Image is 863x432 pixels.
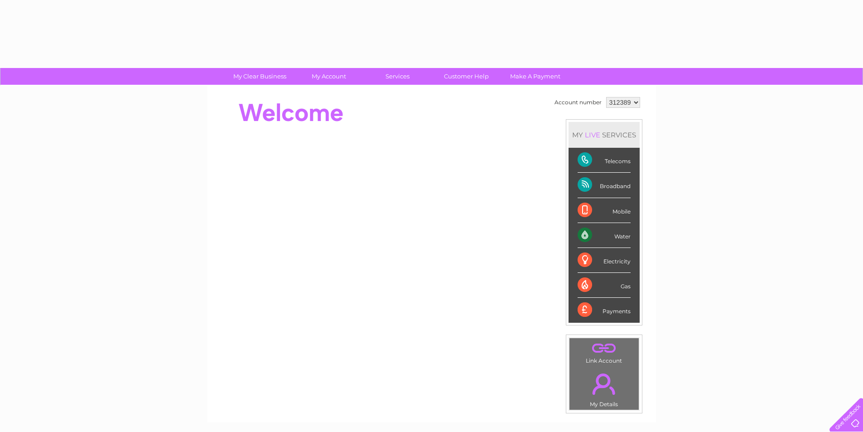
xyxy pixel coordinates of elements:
div: Gas [578,273,631,298]
div: Electricity [578,248,631,273]
a: Make A Payment [498,68,573,85]
div: Water [578,223,631,248]
a: My Account [291,68,366,85]
div: Payments [578,298,631,322]
a: My Clear Business [222,68,297,85]
div: Telecoms [578,148,631,173]
div: MY SERVICES [569,122,640,148]
a: . [572,340,636,356]
a: . [572,368,636,400]
div: Mobile [578,198,631,223]
div: LIVE [583,131,602,139]
a: Customer Help [429,68,504,85]
td: Link Account [569,338,639,366]
div: Broadband [578,173,631,198]
td: Account number [552,95,604,110]
td: My Details [569,366,639,410]
a: Services [360,68,435,85]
